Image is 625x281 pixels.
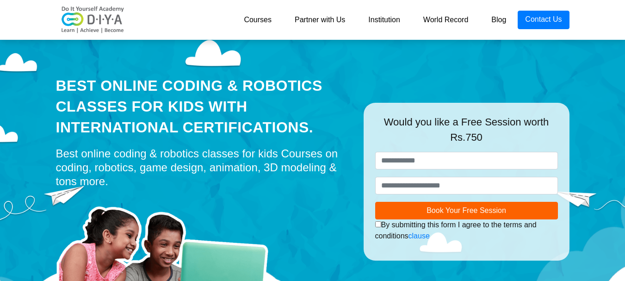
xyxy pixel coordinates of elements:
[56,147,350,188] div: Best online coding & robotics classes for kids Courses on coding, robotics, game design, animatio...
[283,11,357,29] a: Partner with Us
[232,11,283,29] a: Courses
[56,6,130,34] img: logo-v2.png
[408,232,430,240] a: clause
[480,11,518,29] a: Blog
[375,202,558,219] button: Book Your Free Session
[56,75,350,137] div: Best Online Coding & Robotics Classes for kids with International Certifications.
[412,11,480,29] a: World Record
[518,11,569,29] a: Contact Us
[375,219,558,242] div: By submitting this form I agree to the terms and conditions
[357,11,411,29] a: Institution
[427,206,506,214] span: Book Your Free Session
[375,114,558,152] div: Would you like a Free Session worth Rs.750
